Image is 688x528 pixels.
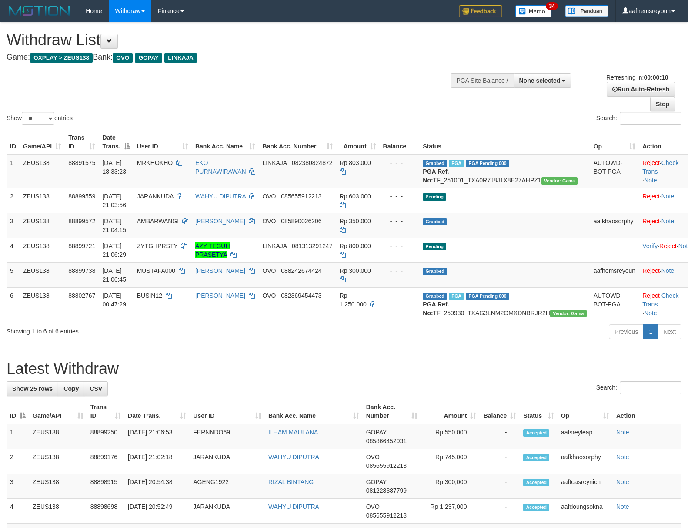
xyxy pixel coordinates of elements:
[616,429,629,436] a: Note
[20,238,65,262] td: ZEUS138
[29,449,87,474] td: ZEUS138
[84,381,108,396] a: CSV
[366,478,387,485] span: GOPAY
[7,188,20,213] td: 2
[12,385,53,392] span: Show 25 rows
[7,155,20,188] td: 1
[558,499,613,524] td: aafdoungsokna
[642,292,660,299] a: Reject
[523,429,549,437] span: Accepted
[466,160,509,167] span: PGA Pending
[262,218,276,225] span: OVO
[590,213,639,238] td: aafkhaosorphy
[519,77,561,84] span: None selected
[281,193,321,200] span: Copy 085655912213 to clipboard
[102,267,126,283] span: [DATE] 21:06:45
[421,474,480,499] td: Rp 300,000
[523,504,549,511] span: Accepted
[7,360,681,377] h1: Latest Withdraw
[644,177,657,184] a: Note
[7,213,20,238] td: 3
[137,242,178,249] span: ZYTGHPRSTY
[590,130,639,155] th: Op: activate to sort column ascending
[642,218,660,225] a: Reject
[102,242,126,258] span: [DATE] 21:06:29
[195,242,230,258] a: AZY TEGUH PRASETYA
[102,193,126,209] span: [DATE] 21:03:56
[102,218,126,233] span: [DATE] 21:04:15
[292,242,332,249] span: Copy 081313291247 to clipboard
[20,262,65,287] td: ZEUS138
[262,292,276,299] span: OVO
[383,266,416,275] div: - - -
[643,324,658,339] a: 1
[423,243,446,250] span: Pending
[523,479,549,486] span: Accepted
[609,324,644,339] a: Previous
[606,74,668,81] span: Refreshing in:
[164,53,197,63] span: LINKAJA
[520,399,558,424] th: Status: activate to sort column ascending
[262,267,276,274] span: OVO
[480,449,520,474] td: -
[550,310,587,317] span: Vendor URL: https://trx31.1velocity.biz
[423,218,447,225] span: Grabbed
[616,454,629,461] a: Note
[190,499,265,524] td: JARANKUDA
[99,130,133,155] th: Date Trans.: activate to sort column descending
[613,399,681,424] th: Action
[268,429,318,436] a: ILHAM MAULANA
[523,454,549,461] span: Accepted
[366,454,380,461] span: OVO
[268,478,314,485] a: RIZAL BINTANG
[451,73,513,88] div: PGA Site Balance /
[7,323,280,336] div: Showing 1 to 6 of 6 entries
[7,449,29,474] td: 2
[642,159,678,175] a: Check Trans
[480,499,520,524] td: -
[340,242,371,249] span: Rp 800.000
[565,5,608,17] img: panduan.png
[340,218,371,225] span: Rp 350.000
[29,474,87,499] td: ZEUS138
[616,478,629,485] a: Note
[265,399,363,424] th: Bank Acc. Name: activate to sort column ascending
[423,193,446,201] span: Pending
[383,192,416,201] div: - - -
[137,159,173,166] span: MRKHOKHO
[514,73,571,88] button: None selected
[134,130,192,155] th: User ID: activate to sort column ascending
[29,499,87,524] td: ZEUS138
[642,267,660,274] a: Reject
[421,449,480,474] td: Rp 745,000
[20,287,65,321] td: ZEUS138
[383,242,416,250] div: - - -
[380,130,420,155] th: Balance
[661,267,675,274] a: Note
[7,399,29,424] th: ID: activate to sort column descending
[268,454,319,461] a: WAHYU DIPUTRA
[336,130,380,155] th: Amount: activate to sort column ascending
[480,474,520,499] td: -
[7,287,20,321] td: 6
[340,292,367,308] span: Rp 1.250.000
[383,217,416,225] div: - - -
[87,499,124,524] td: 88898698
[466,293,509,300] span: PGA Pending
[480,424,520,449] td: -
[421,499,480,524] td: Rp 1,237,000
[58,381,84,396] a: Copy
[87,474,124,499] td: 88898915
[480,399,520,424] th: Balance: activate to sort column ascending
[190,424,265,449] td: FERNNDO69
[135,53,162,63] span: GOPAY
[558,449,613,474] td: aafkhaosorphy
[423,168,449,184] b: PGA Ref. No:
[20,155,65,188] td: ZEUS138
[137,292,162,299] span: BUSIN12
[661,193,675,200] a: Note
[449,160,464,167] span: Marked by aafpengsreynich
[137,218,179,225] span: AMBARWANGI
[558,399,613,424] th: Op: activate to sort column ascending
[340,159,371,166] span: Rp 803.000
